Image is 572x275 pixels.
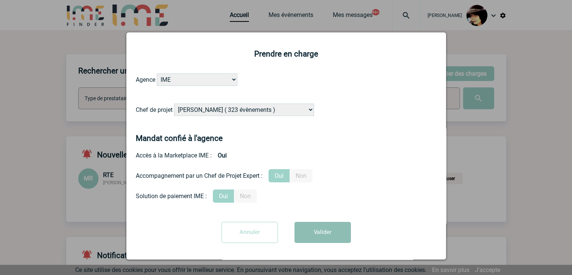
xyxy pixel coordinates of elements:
div: Conformité aux process achat client, Prise en charge de la facturation, Mutualisation de plusieur... [136,189,437,203]
label: Oui [269,169,290,182]
label: Non [234,189,257,203]
h2: Prendre en charge [136,49,437,58]
label: Oui [213,189,234,203]
input: Annuler [222,222,278,243]
label: Non [290,169,313,182]
div: Accompagnement par un Chef de Projet Expert : [136,172,262,179]
label: Agence [136,76,155,83]
h4: Mandat confié à l'agence [136,134,223,143]
div: Prestation payante [136,169,437,182]
div: Accès à la Marketplace IME : [136,149,437,162]
button: Valider [294,222,351,243]
b: Oui [212,149,233,162]
div: Solution de paiement IME : [136,192,207,200]
label: Chef de projet [136,106,173,113]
